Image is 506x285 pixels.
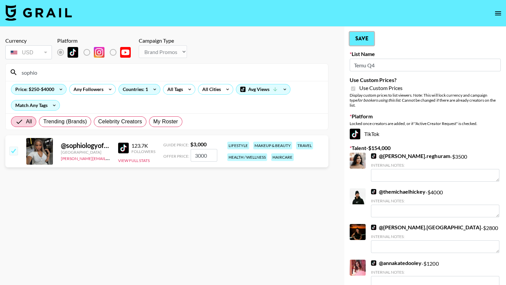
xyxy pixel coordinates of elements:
[163,154,189,159] span: Offer Price:
[153,118,178,126] span: My Roster
[131,149,155,154] div: Followers
[371,188,425,195] a: @themichaelhickey
[163,142,189,147] span: Guide Price:
[43,118,87,126] span: Trending (Brands)
[120,47,131,58] img: YouTube
[18,67,324,78] input: Search by User Name
[7,47,51,58] div: USD
[371,224,481,231] a: @[PERSON_NAME].[GEOGRAPHIC_DATA]
[350,51,501,57] label: List Name
[350,93,501,108] div: Display custom prices to list viewers. Note: This will lock currency and campaign type . Cannot b...
[253,142,292,149] div: makeup & beauty
[371,163,499,168] div: Internal Notes:
[357,98,400,103] em: for bookers using this list
[227,142,249,149] div: lifestyle
[11,84,66,94] div: Price: $250-$4000
[350,113,501,120] label: Platform
[61,150,110,155] div: [GEOGRAPHIC_DATA]
[350,129,501,139] div: TikTok
[236,84,290,94] div: Avg Views
[371,189,376,194] img: TikTok
[61,141,110,150] div: @ sophiologyofficial
[350,32,374,45] button: Save
[94,47,104,58] img: Instagram
[98,118,142,126] span: Celebrity Creators
[371,153,450,159] a: @[PERSON_NAME].reghuram
[70,84,105,94] div: Any Followers
[350,77,501,83] label: Use Custom Prices?
[371,270,499,275] div: Internal Notes:
[26,118,32,126] span: All
[371,198,499,203] div: Internal Notes:
[271,153,294,161] div: haircare
[371,224,499,253] div: - $ 2800
[198,84,222,94] div: All Cities
[371,153,499,182] div: - $ 3500
[491,7,505,20] button: open drawer
[191,149,217,162] input: 3,000
[190,141,207,147] strong: $ 3,000
[11,100,60,110] div: Match Any Tags
[57,45,136,59] div: List locked to TikTok.
[163,84,184,94] div: All Tags
[118,143,129,153] img: TikTok
[5,37,52,44] div: Currency
[371,260,422,266] a: @annakatedooley
[119,84,160,94] div: Countries: 1
[5,5,72,21] img: Grail Talent
[350,145,501,151] label: Talent - $ 154,000
[350,129,360,139] img: TikTok
[139,37,187,44] div: Campaign Type
[131,142,155,149] div: 123.7K
[371,188,499,217] div: - $ 4000
[118,158,150,163] button: View Full Stats
[371,225,376,230] img: TikTok
[5,44,52,61] div: Currency is locked to USD
[57,37,136,44] div: Platform
[68,47,78,58] img: TikTok
[296,142,313,149] div: travel
[359,85,403,91] span: Use Custom Prices
[371,153,376,159] img: TikTok
[350,121,501,126] div: Locked once creators are added, or if "Active Creator Request" is checked.
[371,260,376,266] img: TikTok
[227,153,267,161] div: health / wellness
[371,234,499,239] div: Internal Notes:
[61,155,159,161] a: [PERSON_NAME][EMAIL_ADDRESS][DOMAIN_NAME]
